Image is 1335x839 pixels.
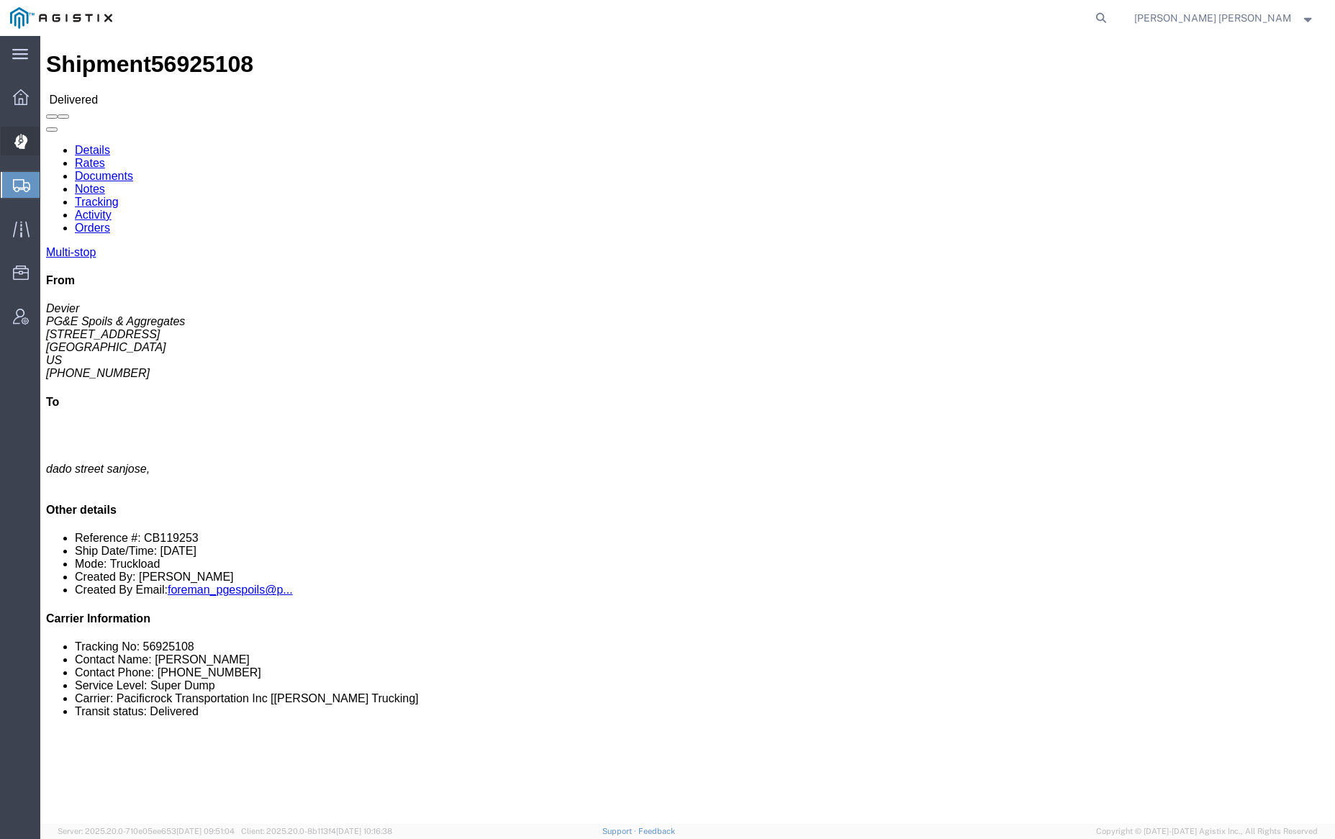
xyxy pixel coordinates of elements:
[1134,10,1292,26] span: Kayte Bray Dogali
[336,827,392,835] span: [DATE] 10:16:38
[241,827,392,835] span: Client: 2025.20.0-8b113f4
[602,827,638,835] a: Support
[176,827,235,835] span: [DATE] 09:51:04
[1133,9,1315,27] button: [PERSON_NAME] [PERSON_NAME]
[40,36,1335,824] iframe: FS Legacy Container
[58,827,235,835] span: Server: 2025.20.0-710e05ee653
[638,827,675,835] a: Feedback
[1096,825,1318,838] span: Copyright © [DATE]-[DATE] Agistix Inc., All Rights Reserved
[10,7,112,29] img: logo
